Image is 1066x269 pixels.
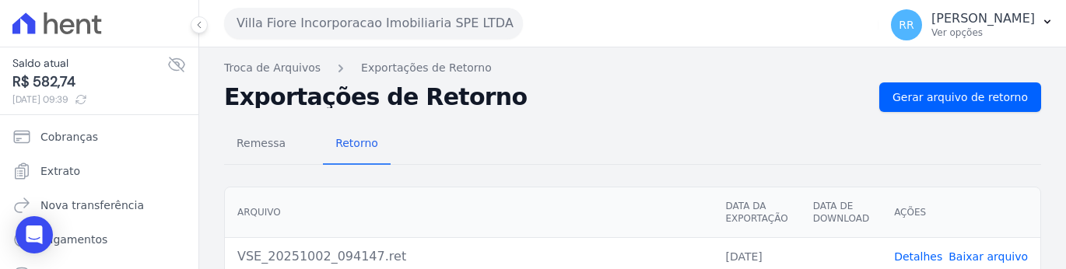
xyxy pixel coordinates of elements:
[224,86,867,108] h2: Exportações de Retorno
[40,197,144,213] span: Nova transferência
[40,163,80,179] span: Extrato
[224,124,298,165] a: Remessa
[227,128,295,159] span: Remessa
[949,250,1028,263] a: Baixar arquivo
[713,187,800,238] th: Data da Exportação
[12,72,167,93] span: R$ 582,74
[878,3,1066,47] button: RR [PERSON_NAME] Ver opções
[899,19,913,30] span: RR
[892,89,1028,105] span: Gerar arquivo de retorno
[931,11,1035,26] p: [PERSON_NAME]
[6,155,192,187] a: Extrato
[224,60,321,76] a: Troca de Arquivos
[6,121,192,152] a: Cobranças
[801,187,882,238] th: Data de Download
[6,190,192,221] a: Nova transferência
[361,60,492,76] a: Exportações de Retorno
[40,232,107,247] span: Pagamentos
[224,60,1041,76] nav: Breadcrumb
[894,250,942,263] a: Detalhes
[6,224,192,255] a: Pagamentos
[326,128,387,159] span: Retorno
[40,129,98,145] span: Cobranças
[16,216,53,253] div: Open Intercom Messenger
[879,82,1041,112] a: Gerar arquivo de retorno
[12,93,167,107] span: [DATE] 09:39
[882,187,1040,238] th: Ações
[224,8,523,39] button: Villa Fiore Incorporacao Imobiliaria SPE LTDA
[225,187,713,238] th: Arquivo
[323,124,391,165] a: Retorno
[237,247,700,266] div: VSE_20251002_094147.ret
[931,26,1035,39] p: Ver opções
[12,55,167,72] span: Saldo atual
